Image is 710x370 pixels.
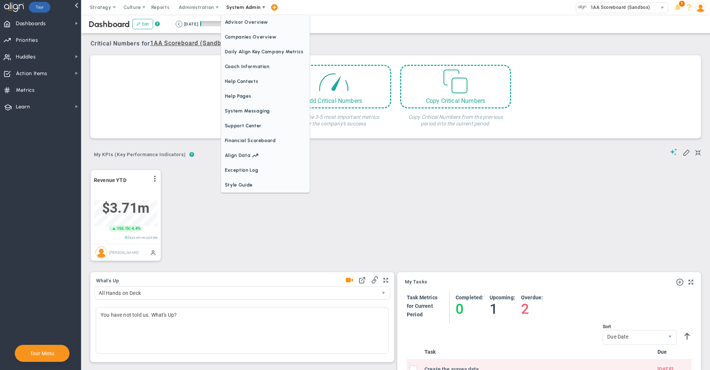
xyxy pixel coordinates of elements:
[221,104,310,118] span: System Messaging
[422,345,655,359] th: Task
[91,149,189,161] span: My KPIs (Key Performance Indicators)
[670,148,677,155] span: Suggestions (AI Feature)
[407,294,437,301] h4: Task Metrics
[221,44,310,59] span: Daily Align Key Company Metrics
[176,21,182,27] button: Go to previous period
[655,345,692,359] th: Due
[124,4,141,10] span: Culture
[657,3,668,13] span: select
[16,83,35,98] span: Metrics
[221,178,310,192] span: Style Guide
[102,200,149,216] span: $3,707,282
[521,301,543,317] h4: 2
[94,177,126,183] span: Revenue YTD
[95,246,107,258] img: Alex Abramson
[407,312,423,317] span: Period
[28,350,57,357] button: Tour Menu
[221,118,310,133] span: Support Center
[280,108,391,127] h4: Track the 3-5 most important metrics for the company's success.
[127,235,158,239] span: days since update
[132,226,141,231] span: 4.4%
[96,278,119,283] span: What's Up
[221,74,310,89] span: Help Contexts
[96,307,389,354] div: You have not told us. What's Up?
[125,235,127,239] span: 8
[109,250,139,254] span: [PERSON_NAME]
[664,330,676,344] span: select
[401,97,510,104] div: Copy Critical Numbers
[587,3,650,12] span: 1AA Scoreboard (Sandbox)
[377,287,390,299] span: select
[521,294,543,301] h4: Overdue:
[89,19,130,29] span: Dashboard
[405,279,427,285] span: My Tasks
[490,294,515,301] h4: Upcoming:
[603,330,664,343] span: Due Date
[221,163,310,178] span: Exception Log
[456,301,484,317] h4: 0
[16,16,46,31] span: Dashboards
[221,15,310,30] span: Advisor Overview
[95,287,377,299] span: All Hands on Deck
[683,148,690,156] span: Edit My KPIs
[221,59,310,74] span: Coach Information
[490,301,515,317] h4: 1
[184,21,198,27] div: [DATE]
[226,4,261,10] span: System Admin
[679,1,685,7] span: 1
[16,66,47,81] span: Action Items
[91,149,189,162] button: My KPIs (Key Performance Indicators)
[132,19,153,29] button: Edit
[603,324,677,329] div: Sort
[129,226,131,231] span: |
[405,279,427,285] a: My Tasks
[179,4,214,10] span: Administration
[200,21,246,26] div: Period Progress: 2% Day 2 of 91 with 89 remaining.
[221,148,310,163] a: Align Data
[221,30,310,44] span: Companies Overview
[150,249,156,255] span: Manually Updated
[16,99,30,115] span: Learn
[696,3,706,13] img: 48978.Person.photo
[400,108,511,127] h4: Copy Critical Numbers from the previous period into the current period.
[456,294,484,301] h4: Completed:
[91,37,245,51] span: Critical Numbers for
[221,89,310,104] span: Help Pages
[221,133,310,148] span: Financial Scoreboard
[407,303,433,309] span: for Current
[90,4,111,10] span: Strategy
[281,97,386,104] div: Add Critical Numbers
[578,3,587,12] img: 33626.Company.photo
[117,226,129,232] span: 155.1k
[16,49,36,65] span: Huddles
[16,33,38,48] span: Priorities
[96,278,119,284] button: What's Up
[150,39,230,48] span: 1AA Scoreboard (Sandbox)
